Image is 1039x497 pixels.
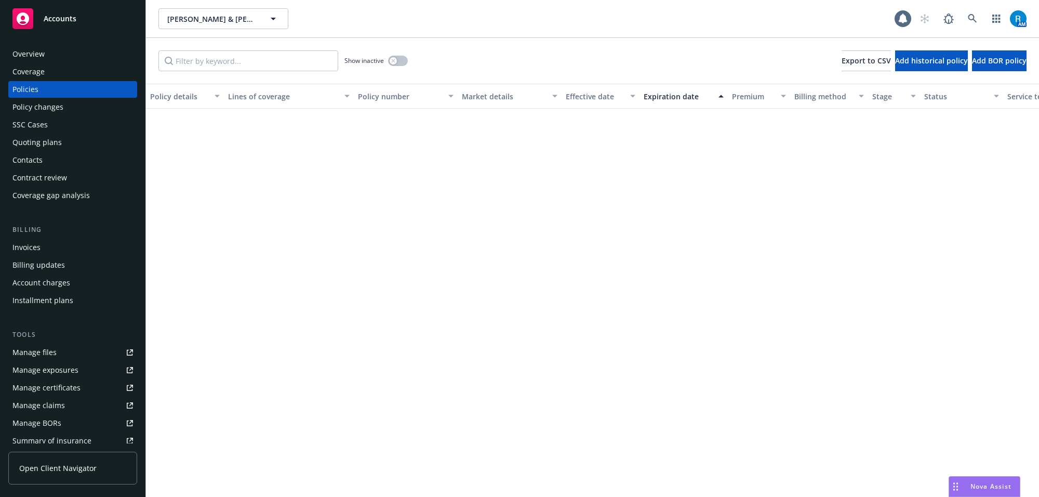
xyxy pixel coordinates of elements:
[12,257,65,273] div: Billing updates
[8,99,137,115] a: Policy changes
[562,84,640,109] button: Effective date
[986,8,1007,29] a: Switch app
[358,91,442,102] div: Policy number
[167,14,257,24] span: [PERSON_NAME] & [PERSON_NAME]
[12,415,61,431] div: Manage BORs
[344,56,384,65] span: Show inactive
[12,63,45,80] div: Coverage
[12,46,45,62] div: Overview
[949,476,1020,497] button: Nova Assist
[12,380,81,396] div: Manage certificates
[12,397,65,414] div: Manage claims
[842,56,891,66] span: Export to CSV
[12,292,73,309] div: Installment plans
[962,8,983,29] a: Search
[842,50,891,71] button: Export to CSV
[458,84,562,109] button: Market details
[12,344,57,361] div: Manage files
[8,152,137,168] a: Contacts
[8,257,137,273] a: Billing updates
[1010,10,1027,27] img: photo
[644,91,712,102] div: Expiration date
[150,91,208,102] div: Policy details
[224,84,354,109] button: Lines of coverage
[938,8,959,29] a: Report a Bug
[8,330,137,340] div: Tools
[228,91,338,102] div: Lines of coverage
[8,239,137,256] a: Invoices
[566,91,624,102] div: Effective date
[44,15,76,23] span: Accounts
[8,397,137,414] a: Manage claims
[12,99,63,115] div: Policy changes
[12,169,67,186] div: Contract review
[8,380,137,396] a: Manage certificates
[8,274,137,291] a: Account charges
[12,239,41,256] div: Invoices
[12,134,62,151] div: Quoting plans
[8,81,137,98] a: Policies
[8,362,137,378] a: Manage exposures
[12,187,90,204] div: Coverage gap analysis
[12,81,38,98] div: Policies
[895,56,968,66] span: Add historical policy
[732,91,775,102] div: Premium
[8,415,137,431] a: Manage BORs
[914,8,935,29] a: Start snowing
[12,433,91,449] div: Summary of insurance
[8,4,137,33] a: Accounts
[8,292,137,309] a: Installment plans
[8,187,137,204] a: Coverage gap analysis
[146,84,224,109] button: Policy details
[8,433,137,449] a: Summary of insurance
[8,46,137,62] a: Overview
[895,50,968,71] button: Add historical policy
[8,134,137,151] a: Quoting plans
[12,116,48,133] div: SSC Cases
[8,63,137,80] a: Coverage
[924,91,988,102] div: Status
[794,91,852,102] div: Billing method
[8,169,137,186] a: Contract review
[354,84,458,109] button: Policy number
[19,463,97,474] span: Open Client Navigator
[972,50,1027,71] button: Add BOR policy
[158,50,338,71] input: Filter by keyword...
[12,362,78,378] div: Manage exposures
[8,116,137,133] a: SSC Cases
[868,84,920,109] button: Stage
[8,225,137,235] div: Billing
[972,56,1027,66] span: Add BOR policy
[790,84,868,109] button: Billing method
[12,152,43,168] div: Contacts
[462,91,546,102] div: Market details
[640,84,728,109] button: Expiration date
[949,477,962,496] div: Drag to move
[158,8,288,29] button: [PERSON_NAME] & [PERSON_NAME]
[970,482,1011,491] span: Nova Assist
[920,84,1003,109] button: Status
[12,274,70,291] div: Account charges
[728,84,790,109] button: Premium
[872,91,904,102] div: Stage
[8,344,137,361] a: Manage files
